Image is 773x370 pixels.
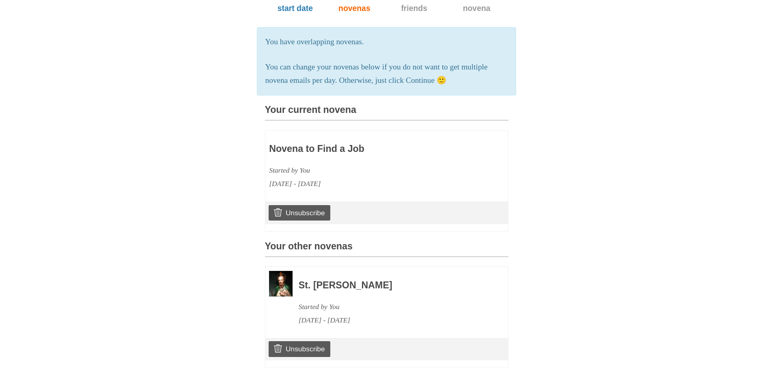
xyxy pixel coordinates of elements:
p: You have overlapping novenas. [265,35,508,49]
div: [DATE] - [DATE] [269,177,456,190]
h3: Your current novena [265,105,508,121]
h3: St. [PERSON_NAME] [299,280,486,291]
a: Unsubscribe [269,205,330,221]
img: Novena image [269,271,293,296]
h3: Novena to Find a Job [269,144,456,154]
h3: Your other novenas [265,241,508,257]
div: [DATE] - [DATE] [299,314,486,327]
p: You can change your novenas below if you do not want to get multiple novena emails per day. Other... [265,61,508,87]
div: Started by You [299,300,486,314]
div: Started by You [269,164,456,177]
a: Unsubscribe [269,341,330,357]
